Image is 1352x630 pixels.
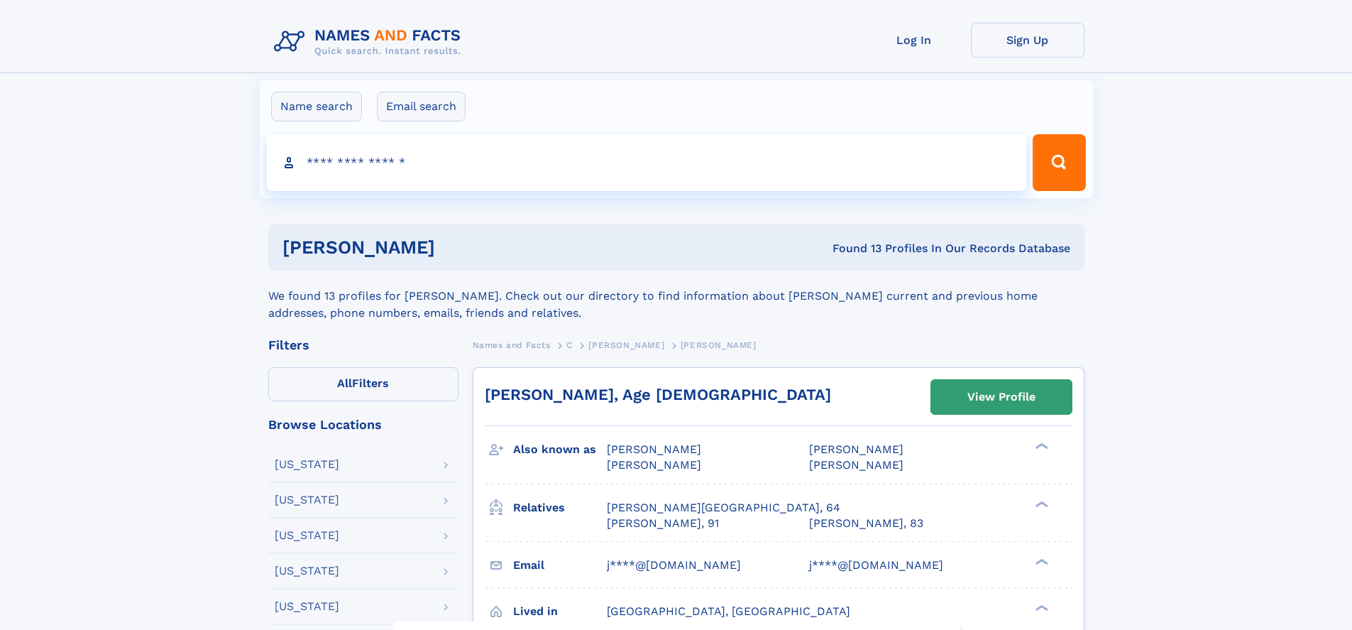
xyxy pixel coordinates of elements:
[275,530,339,541] div: [US_STATE]
[268,418,458,431] div: Browse Locations
[513,553,607,577] h3: Email
[681,340,757,350] span: [PERSON_NAME]
[566,340,573,350] span: C
[1032,557,1049,566] div: ❯
[268,367,458,401] label: Filters
[268,271,1084,322] div: We found 13 profiles for [PERSON_NAME]. Check out our directory to find information about [PERSON...
[1033,134,1085,191] button: Search Button
[275,459,339,470] div: [US_STATE]
[809,458,903,472] span: [PERSON_NAME]
[485,386,831,403] a: [PERSON_NAME], Age [DEMOGRAPHIC_DATA]
[473,336,551,354] a: Names and Facts
[607,458,701,472] span: [PERSON_NAME]
[588,340,664,350] span: [PERSON_NAME]
[809,516,923,531] a: [PERSON_NAME], 83
[513,599,607,624] h3: Lived in
[268,23,473,61] img: Logo Names and Facts
[275,601,339,612] div: [US_STATE]
[282,239,634,256] h1: [PERSON_NAME]
[513,438,607,462] h3: Also known as
[566,336,573,354] a: C
[377,92,466,121] label: Email search
[634,241,1070,256] div: Found 13 Profiles In Our Records Database
[267,134,1027,191] input: search input
[275,565,339,577] div: [US_STATE]
[607,604,850,618] span: [GEOGRAPHIC_DATA], [GEOGRAPHIC_DATA]
[607,442,701,456] span: [PERSON_NAME]
[513,496,607,520] h3: Relatives
[607,516,719,531] a: [PERSON_NAME], 91
[1032,442,1049,451] div: ❯
[1032,499,1049,509] div: ❯
[931,380,1072,414] a: View Profile
[1032,603,1049,612] div: ❯
[275,494,339,506] div: [US_STATE]
[967,381,1035,413] div: View Profile
[971,23,1084,58] a: Sign Up
[857,23,971,58] a: Log In
[607,500,840,516] a: [PERSON_NAME][GEOGRAPHIC_DATA], 64
[809,442,903,456] span: [PERSON_NAME]
[588,336,664,354] a: [PERSON_NAME]
[337,376,352,390] span: All
[271,92,362,121] label: Name search
[268,339,458,352] div: Filters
